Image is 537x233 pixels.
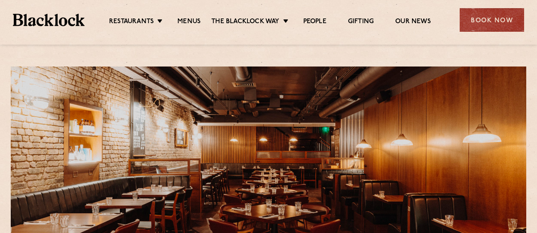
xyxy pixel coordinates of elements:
[395,18,431,27] a: Our News
[13,14,85,26] img: BL_Textured_Logo-footer-cropped.svg
[303,18,326,27] a: People
[109,18,154,27] a: Restaurants
[348,18,374,27] a: Gifting
[211,18,279,27] a: The Blacklock Way
[177,18,201,27] a: Menus
[460,8,524,32] div: Book Now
